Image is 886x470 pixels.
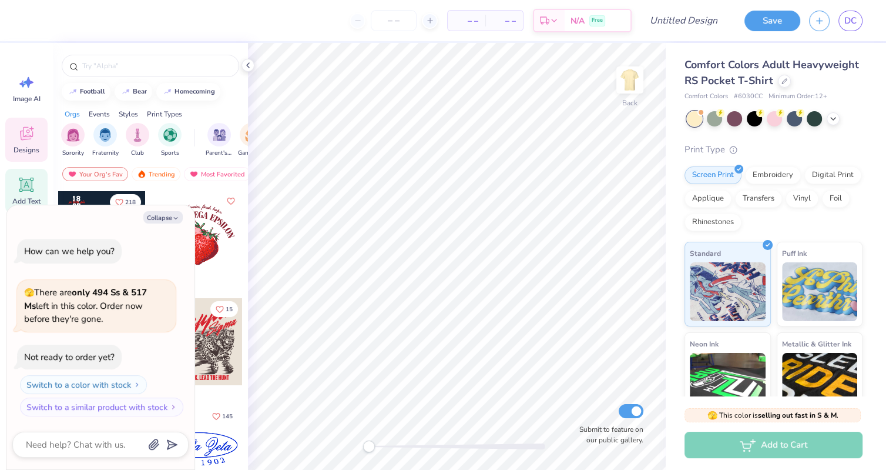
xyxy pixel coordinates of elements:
button: filter button [61,123,85,158]
img: most_fav.gif [68,170,77,178]
img: Back [618,68,642,92]
img: Puff Ink [782,262,858,321]
img: trend_line.gif [163,88,172,95]
button: Like [110,194,141,210]
div: Accessibility label [363,441,375,452]
button: filter button [158,123,182,158]
img: Metallic & Glitter Ink [782,353,858,412]
span: 145 [222,414,233,419]
span: Sports [161,149,179,158]
button: Switch to a similar product with stock [20,398,183,416]
button: Like [210,301,238,317]
span: – – [492,15,516,27]
strong: selling out fast in S & M [758,411,837,420]
button: homecoming [156,83,220,101]
div: homecoming [174,88,215,95]
span: Image AI [13,94,41,104]
div: Embroidery [745,166,801,184]
div: Trending [132,167,180,181]
span: Club [131,149,144,158]
div: Print Types [147,109,182,119]
img: most_fav.gif [189,170,199,178]
div: Not ready to order yet? [24,351,115,363]
button: filter button [92,123,119,158]
button: Like [224,194,238,208]
div: filter for Sports [158,123,182,158]
div: filter for Sorority [61,123,85,158]
span: 15 [226,306,233,312]
div: filter for Game Day [238,123,265,158]
img: trend_line.gif [121,88,130,95]
img: Standard [690,262,766,321]
input: Try "Alpha" [81,60,231,72]
span: 218 [125,199,136,205]
span: This color is . [707,410,838,421]
div: Transfers [735,190,782,208]
div: Rhinestones [684,214,741,231]
div: Print Type [684,143,862,156]
img: Sports Image [163,128,177,142]
strong: only 494 Ss & 517 Ms [24,286,147,312]
span: There are left in this color. Order now before they're gone. [24,286,147,325]
div: Events [89,109,110,119]
div: Applique [684,190,731,208]
button: filter button [126,123,149,158]
a: DC [838,11,862,31]
div: football [80,88,105,95]
button: Collapse [143,211,183,224]
div: filter for Club [126,123,149,158]
span: Comfort Colors [684,92,728,102]
input: – – [371,10,417,31]
button: Like [207,408,238,424]
span: DC [844,14,857,28]
input: Untitled Design [640,9,727,32]
img: Club Image [131,128,144,142]
img: Neon Ink [690,353,766,412]
span: Standard [690,247,721,259]
div: filter for Fraternity [92,123,119,158]
img: Sorority Image [66,128,80,142]
div: filter for Parent's Weekend [206,123,233,158]
span: – – [455,15,478,27]
div: Screen Print [684,166,741,184]
span: Neon Ink [690,338,719,350]
div: Digital Print [804,166,861,184]
span: 🫣 [24,287,34,298]
button: filter button [206,123,233,158]
div: Most Favorited [184,167,250,181]
span: Metallic & Glitter Ink [782,338,851,350]
div: Back [622,98,637,108]
button: filter button [238,123,265,158]
div: Orgs [65,109,80,119]
div: Your Org's Fav [62,167,128,181]
img: trending.gif [137,170,146,178]
button: Save [744,11,800,31]
span: Fraternity [92,149,119,158]
span: Puff Ink [782,247,807,259]
span: Parent's Weekend [206,149,233,158]
img: Switch to a color with stock [133,381,140,388]
img: Switch to a similar product with stock [170,404,177,411]
div: bear [133,88,147,95]
button: football [62,83,110,101]
div: How can we help you? [24,245,115,257]
img: trend_line.gif [68,88,78,95]
span: Comfort Colors Adult Heavyweight RS Pocket T-Shirt [684,58,859,88]
span: 🫣 [707,410,717,421]
img: Fraternity Image [99,128,112,142]
div: Foil [822,190,850,208]
div: Vinyl [786,190,818,208]
span: Sorority [62,149,84,158]
img: Game Day Image [245,128,259,142]
span: Add Text [12,196,41,206]
span: Designs [14,145,39,155]
span: # 6030CC [734,92,763,102]
span: Minimum Order: 12 + [768,92,827,102]
button: bear [115,83,152,101]
img: Parent's Weekend Image [213,128,226,142]
span: Game Day [238,149,265,158]
div: Styles [119,109,138,119]
span: Free [592,16,603,25]
span: N/A [570,15,585,27]
label: Submit to feature on our public gallery. [573,424,643,445]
